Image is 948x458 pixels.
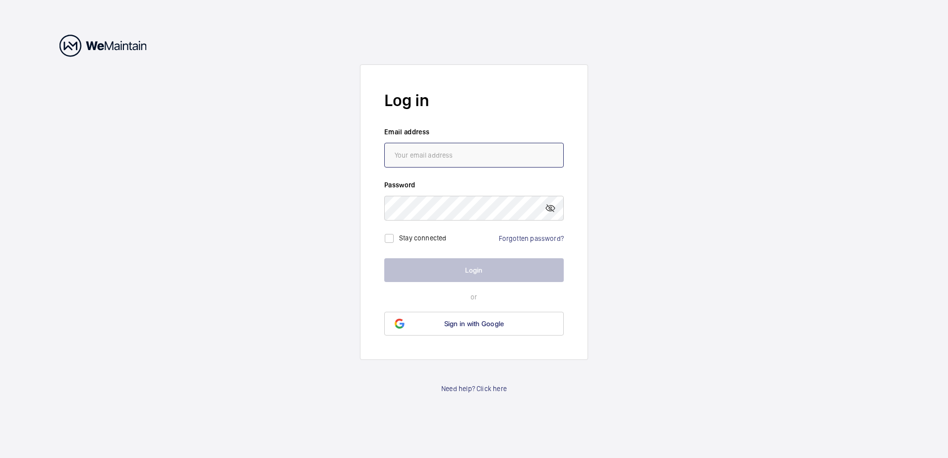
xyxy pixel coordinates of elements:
[384,258,564,282] button: Login
[384,292,564,302] p: or
[441,384,507,394] a: Need help? Click here
[444,320,504,328] span: Sign in with Google
[384,143,564,168] input: Your email address
[499,234,564,242] a: Forgotten password?
[384,89,564,112] h2: Log in
[384,180,564,190] label: Password
[384,127,564,137] label: Email address
[399,234,447,242] label: Stay connected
